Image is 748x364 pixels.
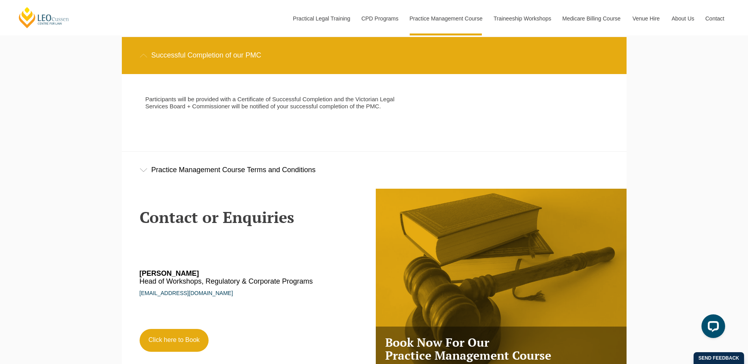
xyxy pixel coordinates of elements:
[287,2,356,35] a: Practical Legal Training
[488,2,556,35] a: Traineeship Workshops
[355,2,403,35] a: CPD Programs
[145,96,401,110] p: Participants will be provided with a Certificate of Successful Completion and the Victorian Legal...
[140,270,345,286] h6: Head of Workshops, Regulatory & Corporate Programs
[700,2,730,35] a: Contact
[140,269,199,277] strong: [PERSON_NAME]
[140,329,209,352] a: Click here to Book
[404,2,488,35] a: Practice Management Course
[140,290,233,296] a: [EMAIL_ADDRESS][DOMAIN_NAME]
[122,152,627,188] div: Practice Management Course Terms and Conditions
[122,37,627,74] div: Successful Completion of our PMC
[627,2,666,35] a: Venue Hire
[695,311,728,344] iframe: LiveChat chat widget
[140,208,368,226] h2: Contact or Enquiries
[666,2,700,35] a: About Us
[18,6,70,29] a: [PERSON_NAME] Centre for Law
[556,2,627,35] a: Medicare Billing Course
